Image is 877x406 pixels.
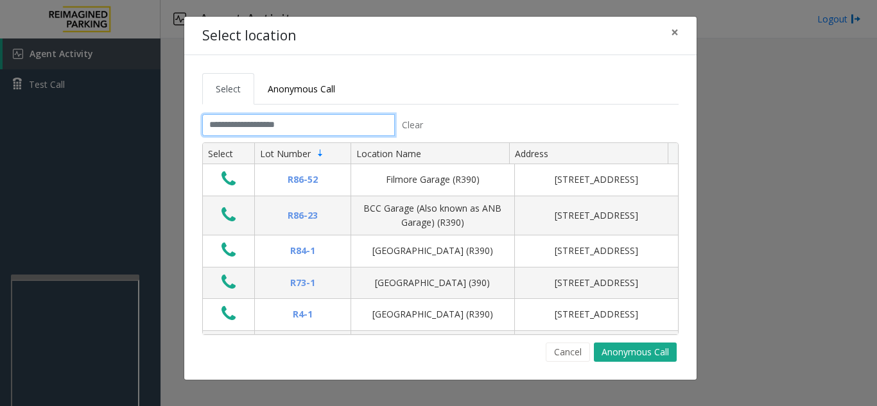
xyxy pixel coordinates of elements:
div: R73-1 [263,276,343,290]
div: [GEOGRAPHIC_DATA] (390) [359,276,507,290]
div: Data table [203,143,678,334]
div: R84-1 [263,244,343,258]
div: [STREET_ADDRESS] [523,276,670,290]
button: Cancel [546,343,590,362]
span: × [671,23,679,41]
div: [STREET_ADDRESS] [523,173,670,187]
div: R86-23 [263,208,343,223]
div: Filmore Garage (R390) [359,173,507,187]
span: Select [216,83,241,95]
div: BCC Garage (Also known as ANB Garage) (R390) [359,201,507,230]
div: [STREET_ADDRESS] [523,307,670,321]
div: R86-52 [263,173,343,187]
div: [STREET_ADDRESS] [523,244,670,258]
span: Anonymous Call [268,83,335,95]
th: Select [203,143,254,165]
h4: Select location [202,26,296,46]
div: R4-1 [263,307,343,321]
button: Anonymous Call [594,343,677,362]
span: Sortable [315,148,326,158]
button: Clear [395,114,431,136]
ul: Tabs [202,73,679,105]
div: [GEOGRAPHIC_DATA] (R390) [359,307,507,321]
div: [GEOGRAPHIC_DATA] (R390) [359,244,507,258]
span: Location Name [356,148,421,160]
span: Address [515,148,548,160]
button: Close [662,17,688,48]
span: Lot Number [260,148,311,160]
div: [STREET_ADDRESS] [523,208,670,223]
